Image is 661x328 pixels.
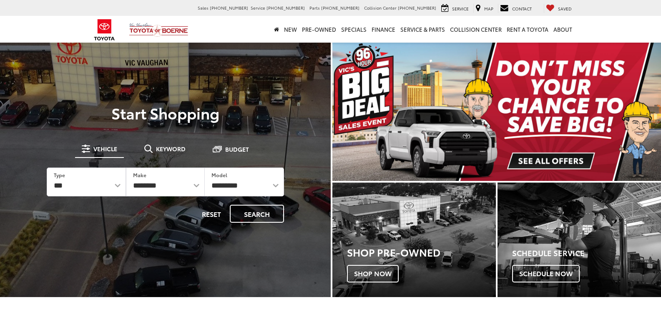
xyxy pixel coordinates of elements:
[89,16,120,43] img: Toyota
[544,4,574,13] a: My Saved Vehicles
[504,16,551,43] a: Rent a Toyota
[299,16,339,43] a: Pre-Owned
[512,265,580,282] span: Schedule Now
[271,16,281,43] a: Home
[129,23,188,37] img: Vic Vaughan Toyota of Boerne
[281,16,299,43] a: New
[398,5,436,11] span: [PHONE_NUMBER]
[332,183,496,297] a: Shop Pre-Owned Shop Now
[447,16,504,43] a: Collision Center
[484,5,493,12] span: Map
[225,146,249,152] span: Budget
[93,146,117,152] span: Vehicle
[498,183,661,297] a: Schedule Service Schedule Now
[54,171,65,178] label: Type
[347,247,496,257] h3: Shop Pre-Owned
[473,4,495,13] a: Map
[35,104,296,121] p: Start Shopping
[309,5,320,11] span: Parts
[210,5,248,11] span: [PHONE_NUMBER]
[398,16,447,43] a: Service & Parts: Opens in a new tab
[347,265,399,282] span: Shop Now
[211,171,227,178] label: Model
[156,146,186,152] span: Keyword
[230,205,284,223] button: Search
[551,16,575,43] a: About
[512,249,661,257] h4: Schedule Service
[251,5,265,11] span: Service
[198,5,209,11] span: Sales
[369,16,398,43] a: Finance
[364,5,397,11] span: Collision Center
[195,205,228,223] button: Reset
[558,5,572,12] span: Saved
[133,171,146,178] label: Make
[512,5,532,12] span: Contact
[321,5,359,11] span: [PHONE_NUMBER]
[266,5,305,11] span: [PHONE_NUMBER]
[498,183,661,297] div: Toyota
[452,5,469,12] span: Service
[439,4,471,13] a: Service
[332,183,496,297] div: Toyota
[339,16,369,43] a: Specials
[498,4,534,13] a: Contact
